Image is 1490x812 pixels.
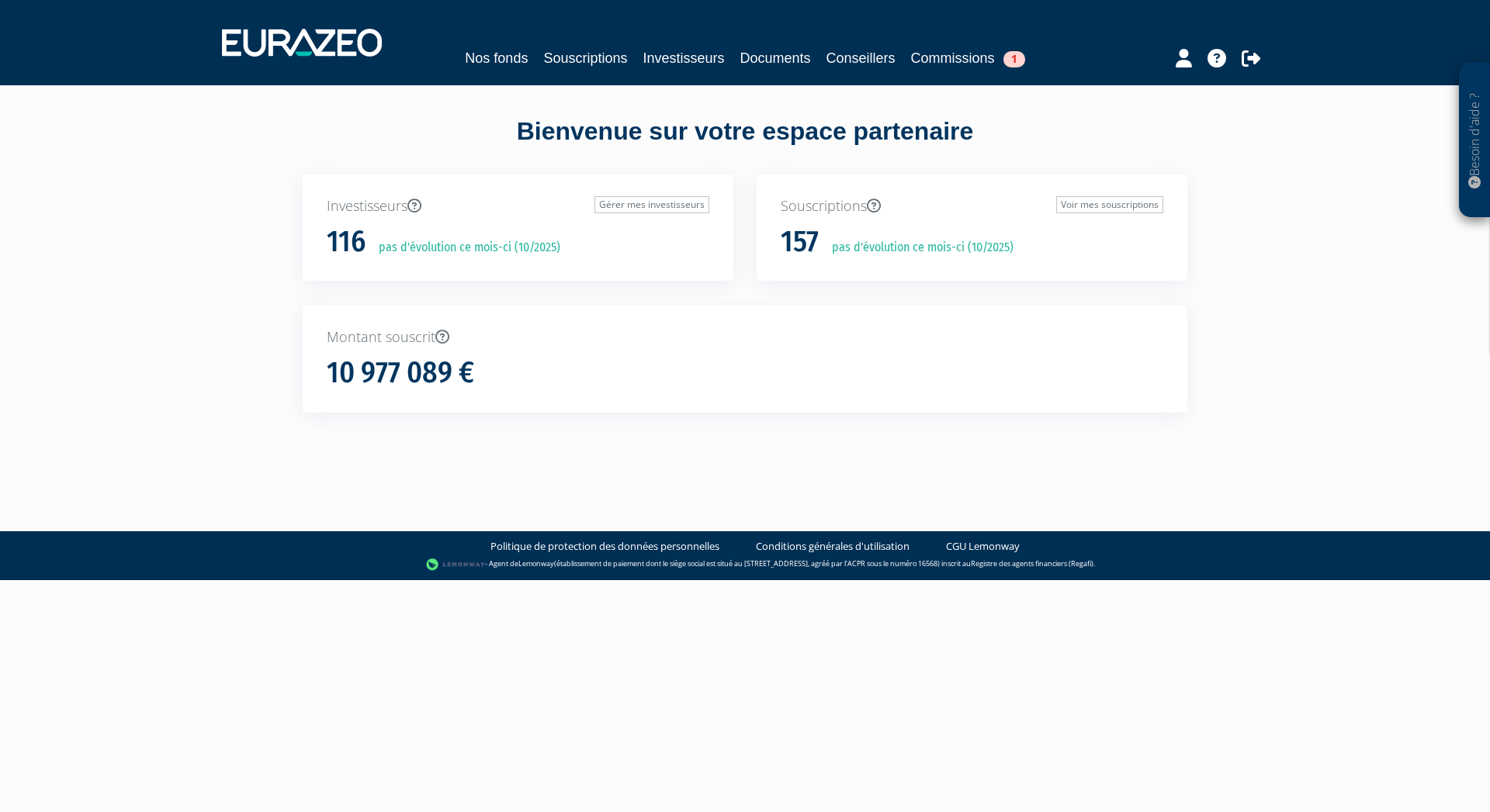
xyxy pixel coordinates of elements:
[740,47,811,69] a: Documents
[327,357,474,389] h1: 10 977 089 €
[426,557,486,572] img: logo-lemonway.png
[781,196,1163,216] p: Souscriptions
[781,226,819,258] h1: 157
[971,558,1093,568] a: Registre des agents financiers (Regafi)
[465,47,528,69] a: Nos fonds
[594,196,709,213] a: Gérer mes investisseurs
[291,114,1199,174] div: Bienvenue sur votre espace partenaire
[821,239,1014,257] p: pas d'évolution ce mois-ci (10/2025)
[946,539,1020,554] a: CGU Lemonway
[16,557,1474,572] div: - Agent de (établissement de paiement dont le siège social est situé au [STREET_ADDRESS], agréé p...
[518,558,554,568] a: Lemonway
[911,47,1025,69] a: Commissions1
[327,327,1163,347] p: Montant souscrit
[1003,51,1025,67] span: 1
[490,539,719,554] a: Politique de protection des données personnelles
[327,226,366,258] h1: 116
[826,47,896,69] a: Conseillers
[368,239,560,257] p: pas d'évolution ce mois-ci (10/2025)
[643,47,724,69] a: Investisseurs
[327,196,709,216] p: Investisseurs
[222,29,382,57] img: 1732889491-logotype_eurazeo_blanc_rvb.png
[543,47,627,69] a: Souscriptions
[1466,71,1484,210] p: Besoin d'aide ?
[1056,196,1163,213] a: Voir mes souscriptions
[756,539,910,554] a: Conditions générales d'utilisation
